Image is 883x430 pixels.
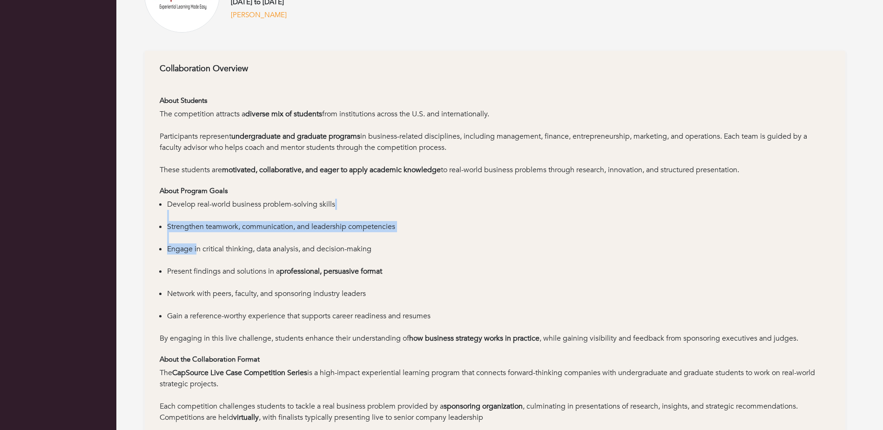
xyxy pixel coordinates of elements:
div: The competition attracts a from institutions across the U.S. and internationally. [160,108,830,131]
h6: Collaboration Overview [160,64,830,74]
strong: diverse mix of students [245,109,322,119]
strong: motivated, collaborative, and eager to apply academic knowledge [222,165,441,175]
div: The is a high-impact experiential learning program that connects forward-thinking companies with ... [160,367,830,401]
li: Present findings and solutions in a [167,266,830,288]
strong: sponsoring organization [444,401,523,411]
h6: About Students [160,96,830,105]
li: Develop real-world business problem-solving skills [167,199,830,221]
div: By engaging in this live challenge, students enhance their understanding of , while gaining visib... [160,333,830,344]
div: Participants represent in business-related disciplines, including management, finance, entreprene... [160,131,830,164]
div: These students are to real-world business problems through research, innovation, and structured p... [160,164,830,175]
li: Gain a reference-worthy experience that supports career readiness and resumes [167,310,830,333]
strong: professional, persuasive format [280,266,382,276]
li: Engage in critical thinking, data analysis, and decision-making [167,243,830,266]
li: Network with peers, faculty, and sponsoring industry leaders [167,288,830,310]
li: Strengthen teamwork, communication, and leadership competencies [167,221,830,243]
h6: About Program Goals [160,187,830,195]
a: [PERSON_NAME] [231,10,287,20]
h6: About the Collaboration Format [160,355,830,363]
strong: how business strategy works in practice [409,333,539,343]
strong: CapSource Live Case Competition Series [172,368,307,378]
strong: virtually [233,412,259,423]
strong: undergraduate and graduate programs [231,131,360,141]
